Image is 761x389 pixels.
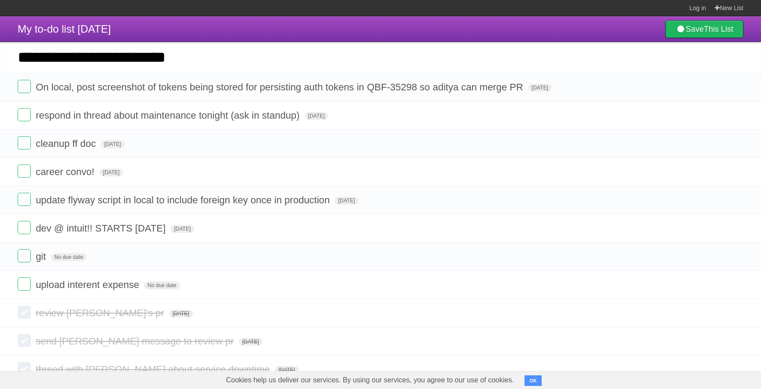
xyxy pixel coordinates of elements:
label: Done [18,249,31,262]
label: Done [18,165,31,178]
span: Cookies help us deliver our services. By using our services, you agree to our use of cookies. [217,371,523,389]
span: [DATE] [239,338,262,346]
span: thread with [PERSON_NAME] about service downtime [36,364,272,375]
span: upload interent expense [36,279,141,290]
label: Done [18,306,31,319]
span: [DATE] [100,168,123,176]
span: On local, post screenshot of tokens being stored for persisting auth tokens in QBF-35298 so adity... [36,82,525,93]
b: This List [704,25,733,34]
a: SaveThis List [665,20,743,38]
span: [DATE] [528,84,552,92]
span: dev @ intuit!! STARTS [DATE] [36,223,168,234]
label: Done [18,362,31,375]
span: review [PERSON_NAME]'s pr [36,307,166,318]
span: [DATE] [101,140,125,148]
span: [DATE] [170,225,194,233]
label: Done [18,108,31,121]
span: [DATE] [305,112,329,120]
label: Done [18,334,31,347]
span: No due date [51,253,87,261]
span: git [36,251,48,262]
label: Done [18,221,31,234]
span: cleanup ff doc [36,138,98,149]
span: No due date [144,281,180,289]
label: Done [18,193,31,206]
span: [DATE] [335,197,358,205]
span: update flyway script in local to include foreign key once in production [36,194,332,206]
span: [DATE] [169,310,193,318]
label: Done [18,277,31,291]
button: OK [525,375,542,386]
span: send [PERSON_NAME] message to review pr [36,336,236,347]
span: respond in thread about maintenance tonight (ask in standup) [36,110,302,121]
span: career convo! [36,166,96,177]
span: [DATE] [275,366,299,374]
span: My to-do list [DATE] [18,23,111,35]
label: Done [18,136,31,150]
label: Done [18,80,31,93]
